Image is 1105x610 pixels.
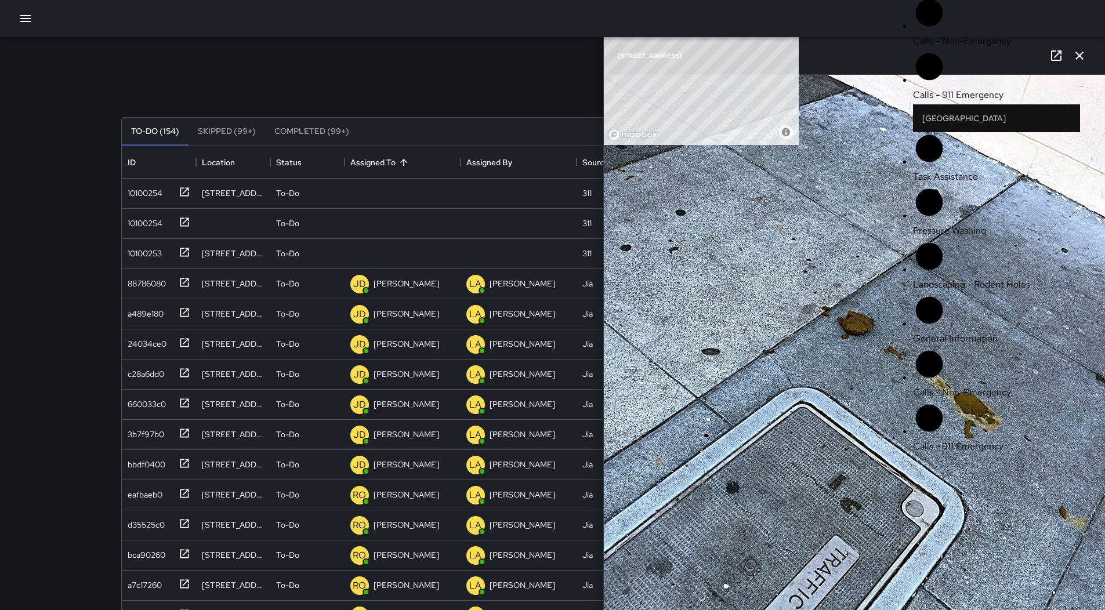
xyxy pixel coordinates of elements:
[202,579,265,591] div: 398 Hayes Street
[202,429,265,440] div: 1182 Market Street
[374,308,439,319] p: [PERSON_NAME]
[128,146,136,179] div: ID
[122,118,189,146] button: To-Do (154)
[276,549,299,561] p: To-Do
[123,544,165,561] div: bca90260
[913,278,1080,292] span: Landscaping - Rodent Holes
[490,278,555,289] p: [PERSON_NAME]
[396,154,412,170] button: Sort
[123,183,162,199] div: 10100254
[374,429,439,440] p: [PERSON_NAME]
[913,34,1080,48] span: Calls - Non-Emergency
[469,488,481,502] p: LA
[123,303,164,319] div: a489e180
[582,579,593,591] div: Jia
[469,398,481,412] p: LA
[490,519,555,531] p: [PERSON_NAME]
[202,278,265,289] div: 66 Grove Street
[582,459,593,470] div: Jia
[913,88,1080,102] span: Calls - 911 Emergency
[582,146,608,179] div: Source
[276,217,299,229] p: To-Do
[469,307,481,321] p: LA
[353,428,366,442] p: JD
[374,278,439,289] p: [PERSON_NAME]
[276,278,299,289] p: To-Do
[123,424,164,440] div: 3b7f97b0
[123,394,166,410] div: 660033c0
[490,489,555,500] p: [PERSON_NAME]
[276,519,299,531] p: To-Do
[276,146,302,179] div: Status
[353,337,366,351] p: JD
[202,308,265,319] div: 25 Van Ness Avenue
[123,333,166,350] div: 24034ce0
[913,170,1080,184] span: Task Assistance
[276,398,299,410] p: To-Do
[582,278,593,289] div: Jia
[202,489,265,500] div: 322 Hayes Street
[490,368,555,380] p: [PERSON_NAME]
[469,428,481,442] p: LA
[353,518,366,532] p: RO
[123,484,162,500] div: eafbaeb0
[582,217,592,229] div: 311
[270,146,345,179] div: Status
[353,488,366,502] p: RO
[582,187,592,199] div: 311
[265,118,358,146] button: Completed (99+)
[196,146,270,179] div: Location
[202,338,265,350] div: 1301 Market Street
[123,454,165,470] div: bbdf0400
[202,519,265,531] div: 364 Hayes Street
[353,458,366,472] p: JD
[123,273,166,289] div: 88786080
[353,579,366,593] p: RO
[461,146,577,179] div: Assigned By
[490,338,555,350] p: [PERSON_NAME]
[582,248,592,259] div: 311
[582,429,593,440] div: Jia
[374,549,439,561] p: [PERSON_NAME]
[490,398,555,410] p: [PERSON_NAME]
[469,277,481,291] p: LA
[374,338,439,350] p: [PERSON_NAME]
[353,368,366,382] p: JD
[276,459,299,470] p: To-Do
[276,429,299,440] p: To-Do
[202,187,265,199] div: 171 Fell Street
[353,307,366,321] p: JD
[582,368,593,380] div: Jia
[374,368,439,380] p: [PERSON_NAME]
[374,459,439,470] p: [PERSON_NAME]
[469,368,481,382] p: LA
[469,549,481,562] p: LA
[123,575,162,591] div: a7c17260
[374,398,439,410] p: [PERSON_NAME]
[276,248,299,259] p: To-Do
[582,308,593,319] div: Jia
[123,213,162,229] div: 10100254
[582,489,593,500] div: Jia
[913,332,1080,346] span: General Information
[913,224,1080,238] span: Pressure Washing
[913,440,1080,453] span: Calls - 911 Emergency
[122,146,196,179] div: ID
[374,579,439,591] p: [PERSON_NAME]
[276,579,299,591] p: To-Do
[276,489,299,500] p: To-Do
[913,104,1080,132] li: [GEOGRAPHIC_DATA]
[202,368,265,380] div: 580 Mcallister Street
[202,459,265,470] div: 134 Gough Street
[490,549,555,561] p: [PERSON_NAME]
[276,338,299,350] p: To-Do
[469,458,481,472] p: LA
[374,519,439,531] p: [PERSON_NAME]
[353,549,366,562] p: RO
[490,459,555,470] p: [PERSON_NAME]
[189,118,265,146] button: Skipped (99+)
[469,518,481,532] p: LA
[123,364,164,380] div: c28a6dd0
[490,308,555,319] p: [PERSON_NAME]
[582,549,593,561] div: Jia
